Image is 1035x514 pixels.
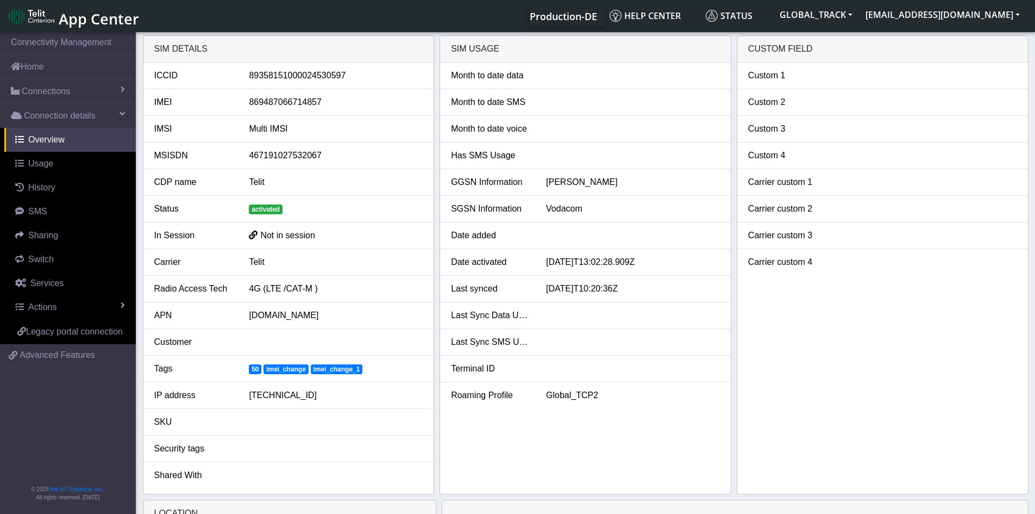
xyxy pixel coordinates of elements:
span: Production-DE [530,10,597,23]
div: In Session [146,229,241,242]
div: Custom 1 [740,69,835,82]
div: Telit [241,256,431,269]
div: Last Sync Data Usage [443,309,538,322]
span: Sharing [28,231,58,240]
span: Connections [22,85,70,98]
div: Month to date voice [443,122,538,135]
div: ICCID [146,69,241,82]
span: activated [249,205,283,214]
div: Month to date data [443,69,538,82]
div: Last synced [443,282,538,295]
div: Custom 4 [740,149,835,162]
div: Carrier custom 2 [740,202,835,215]
a: History [4,176,136,200]
div: SIM usage [440,36,731,63]
div: [DATE]T10:20:36Z [538,282,728,295]
a: Services [4,271,136,295]
div: [PERSON_NAME] [538,176,728,189]
span: Advanced Features [20,349,95,362]
div: Carrier custom 3 [740,229,835,242]
span: Overview [28,135,65,144]
div: SKU [146,416,241,429]
div: [TECHNICAL_ID] [241,389,431,402]
div: GGSN Information [443,176,538,189]
div: Carrier [146,256,241,269]
span: Usage [28,159,53,168]
a: Sharing [4,224,136,247]
div: Customer [146,336,241,349]
img: logo-telit-cinterion-gw-new.png [9,8,54,25]
span: SMS [28,207,47,216]
div: Tags [146,362,241,375]
a: Help center [605,5,701,27]
div: IP address [146,389,241,402]
a: Your current platform instance [529,5,597,27]
div: 467191027532067 [241,149,431,162]
div: SGSN Information [443,202,538,215]
div: Custom 3 [740,122,835,135]
img: knowledge.svg [610,10,622,22]
div: 4G (LTE /CAT-M ) [241,282,431,295]
div: Last Sync SMS Usage [443,336,538,349]
span: Actions [28,302,57,312]
div: Carrier custom 1 [740,176,835,189]
div: IMEI [146,96,241,109]
a: SMS [4,200,136,224]
div: APN [146,309,241,322]
div: Has SMS Usage [443,149,538,162]
a: Switch [4,247,136,271]
button: [EMAIL_ADDRESS][DOMAIN_NAME] [859,5,1026,24]
div: [DOMAIN_NAME] [241,309,431,322]
div: IMSI [146,122,241,135]
div: Vodacom [538,202,728,215]
div: Date added [443,229,538,242]
a: Telit IoT Solutions, Inc. [49,486,103,492]
div: Security tags [146,442,241,455]
div: Month to date SMS [443,96,538,109]
span: App Center [59,9,139,29]
span: Help center [610,10,681,22]
span: Not in session [260,231,315,240]
span: Services [30,278,64,288]
div: 89358151000024530597 [241,69,431,82]
div: Date activated [443,256,538,269]
span: 50 [249,364,261,374]
div: Roaming Profile [443,389,538,402]
span: Status [706,10,752,22]
div: Carrier custom 4 [740,256,835,269]
div: Status [146,202,241,215]
div: Global_TCP2 [538,389,728,402]
a: Overview [4,128,136,152]
div: Telit [241,176,431,189]
div: Terminal ID [443,362,538,375]
span: Switch [28,255,54,264]
div: Custom 2 [740,96,835,109]
span: imei_change_1 [311,364,363,374]
a: Actions [4,295,136,319]
div: SIM details [143,36,434,63]
a: Status [701,5,773,27]
img: status.svg [706,10,718,22]
div: 869487066714857 [241,96,431,109]
div: Radio Access Tech [146,282,241,295]
span: History [28,183,55,192]
div: [DATE]T13:02:28.909Z [538,256,728,269]
div: MSISDN [146,149,241,162]
span: Connection details [24,109,96,122]
span: imei_change [264,364,308,374]
a: Usage [4,152,136,176]
button: GLOBAL_TRACK [773,5,859,24]
div: Custom field [737,36,1028,63]
div: CDP name [146,176,241,189]
a: App Center [9,4,137,28]
span: Legacy portal connection [26,327,123,336]
div: Shared With [146,469,241,482]
div: Multi IMSI [241,122,431,135]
